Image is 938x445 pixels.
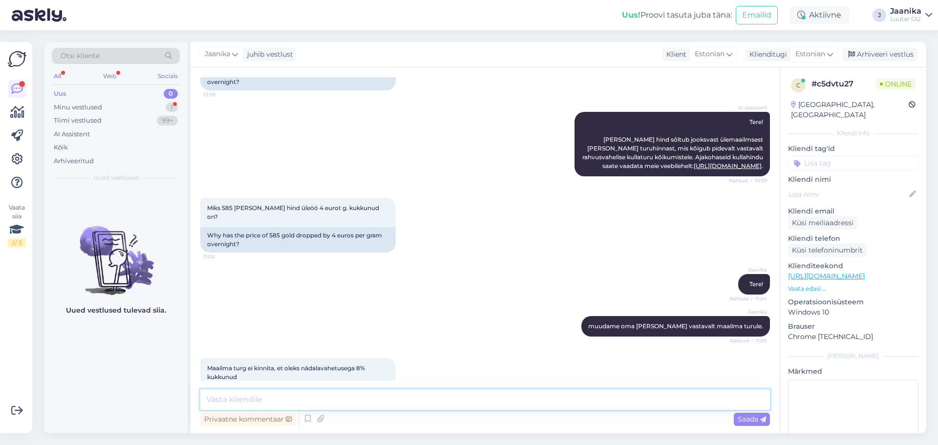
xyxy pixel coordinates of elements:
div: 1 [166,103,178,112]
p: Kliendi tag'id [788,144,918,154]
span: Tere! [749,280,763,288]
p: Operatsioonisüsteem [788,297,918,307]
div: Küsi telefoninumbrit [788,244,867,257]
span: c [796,82,801,89]
b: Uus! [622,10,640,20]
p: Kliendi email [788,206,918,216]
div: Tiimi vestlused [54,116,102,126]
p: Kliendi nimi [788,174,918,185]
div: Klienditugi [746,49,787,60]
span: Uued vestlused [93,173,139,182]
div: 0 [164,89,178,99]
div: J [873,8,886,22]
div: Kliendi info [788,129,918,138]
span: 10:59 [203,91,240,98]
span: Maailma turg ei kinnita, et oleks nädalavahetusega 8% kukkunud [207,364,366,381]
p: Uued vestlused tulevad siia. [66,305,166,316]
span: Jaanika [730,266,767,274]
button: Emailid [736,6,778,24]
div: AI Assistent [54,129,90,139]
div: Vaata siia [8,203,25,247]
div: Arhiveeri vestlus [842,48,917,61]
p: Vaata edasi ... [788,284,918,293]
div: Uus [54,89,66,99]
div: Arhiveeritud [54,156,94,166]
input: Lisa nimi [789,189,907,200]
span: Jaanika [730,308,767,316]
a: [URL][DOMAIN_NAME] [694,162,762,170]
span: Miks 585 [PERSON_NAME] hind üleöö 4 eurot g. kukkunud on? [207,204,381,220]
span: Online [876,79,916,89]
span: Otsi kliente [61,51,100,61]
span: Jaanika [205,49,230,60]
span: AI Assistent [730,104,767,111]
div: # c5dvtu27 [811,78,876,90]
p: Windows 10 [788,307,918,318]
div: [GEOGRAPHIC_DATA], [GEOGRAPHIC_DATA] [791,100,909,120]
span: Saada [738,415,766,424]
div: 2 / 3 [8,238,25,247]
div: Klient [662,49,686,60]
div: Privaatne kommentaar [200,413,296,426]
span: 11:00 [203,253,240,260]
p: Chrome [TECHNICAL_ID] [788,332,918,342]
a: [URL][DOMAIN_NAME] [788,272,865,280]
p: Brauser [788,321,918,332]
p: Klienditeekond [788,261,918,271]
div: All [52,70,63,83]
div: Minu vestlused [54,103,102,112]
div: juhib vestlust [243,49,293,60]
div: [PERSON_NAME] [788,352,918,360]
span: muudame oma [PERSON_NAME] vastavalt maailma turule. [588,322,763,330]
a: JaanikaLuutar OÜ [890,7,932,23]
span: Estonian [695,49,725,60]
div: Kõik [54,143,68,152]
div: Why has the price of 585 gold dropped by 4 euros per gram overnight? [200,65,396,90]
p: Kliendi telefon [788,233,918,244]
div: Luutar OÜ [890,15,921,23]
p: Märkmed [788,366,918,377]
div: Aktiivne [789,6,849,24]
div: Jaanika [890,7,921,15]
span: Estonian [795,49,825,60]
div: Küsi meiliaadressi [788,216,857,230]
input: Lisa tag [788,156,918,170]
div: Why has the price of 585 gold dropped by 4 euros per gram overnight? [200,227,396,253]
div: Proovi tasuta juba täna: [622,9,732,21]
span: Nähtud ✓ 10:59 [729,177,767,184]
div: Web [101,70,118,83]
div: Socials [156,70,180,83]
img: Askly Logo [8,50,26,68]
span: Nähtud ✓ 11:04 [729,295,767,302]
div: 99+ [157,116,178,126]
span: Nähtud ✓ 11:05 [730,337,767,344]
img: No chats [44,209,188,297]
